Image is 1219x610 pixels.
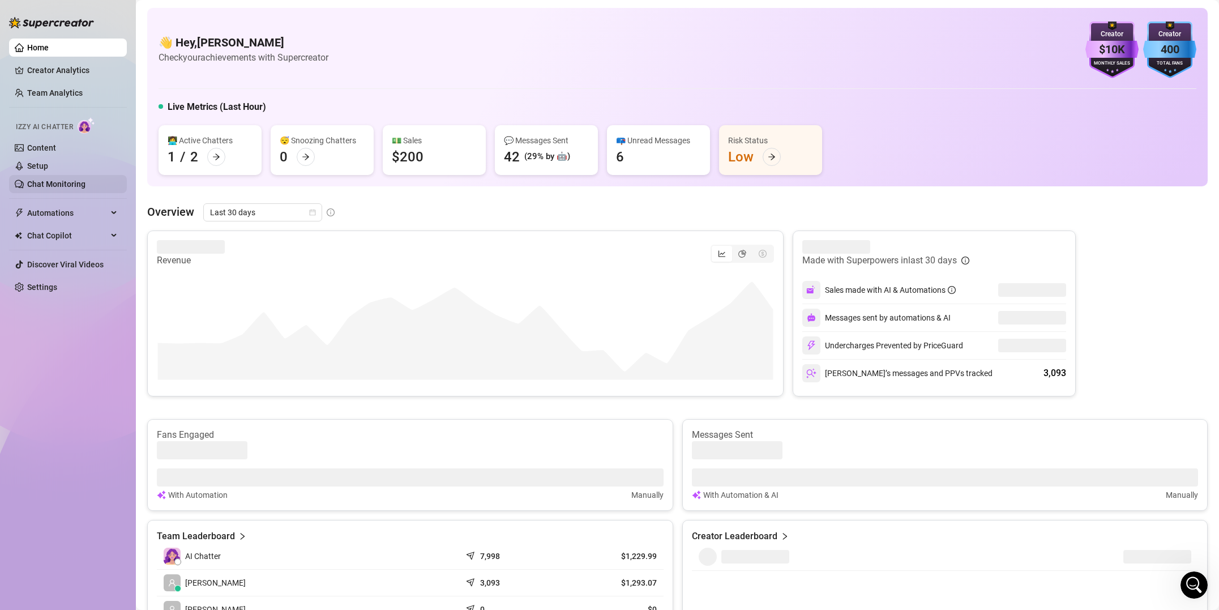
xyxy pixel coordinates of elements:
div: Creator [1085,29,1139,40]
span: dollar-circle [759,250,767,258]
span: pie-chart [738,250,746,258]
div: 📪 Unread Messages [616,134,701,147]
div: 💬 Messages Sent [504,134,589,147]
article: Overview [147,203,194,220]
div: $200 [392,148,424,166]
article: $1,229.99 [569,551,657,562]
img: Chat Copilot [15,232,22,240]
article: Manually [1166,489,1198,501]
span: send [466,549,477,560]
img: svg%3e [807,313,816,322]
div: Undercharges Prevented by PriceGuard [802,336,963,355]
article: With Automation & AI [703,489,779,501]
a: Team Analytics [27,88,83,97]
article: $1,293.07 [569,577,657,588]
span: arrow-right [302,153,310,161]
span: right [238,530,246,543]
a: Discover Viral Videos [27,260,104,269]
a: Settings [27,283,57,292]
span: AI Chatter [185,550,221,562]
div: 💵 Sales [392,134,477,147]
div: (29% by 🤖) [524,150,570,164]
article: With Automation [168,489,228,501]
div: segmented control [711,245,774,263]
span: Izzy AI Chatter [16,122,73,133]
span: line-chart [718,250,726,258]
a: Content [27,143,56,152]
img: svg%3e [806,340,816,351]
span: user [168,579,176,587]
span: send [466,575,477,587]
img: svg%3e [692,489,701,501]
div: 400 [1143,41,1196,58]
article: 3,093 [480,577,500,588]
article: 7,998 [480,551,500,562]
a: Chat Monitoring [27,180,85,189]
article: Check your achievements with Supercreator [159,50,328,65]
span: info-circle [948,286,956,294]
div: Sales made with AI & Automations [825,284,956,296]
img: blue-badge-DgoSNQY1.svg [1143,22,1196,78]
div: Risk Status [728,134,813,147]
div: 3,093 [1043,366,1066,380]
a: Home [27,43,49,52]
article: Messages Sent [692,429,1199,441]
article: Fans Engaged [157,429,664,441]
span: info-circle [961,257,969,265]
div: Monthly Sales [1085,60,1139,67]
img: purple-badge-B9DA21FR.svg [1085,22,1139,78]
div: 42 [504,148,520,166]
article: Made with Superpowers in last 30 days [802,254,957,267]
span: arrow-right [212,153,220,161]
div: Creator [1143,29,1196,40]
img: svg%3e [806,285,816,295]
h4: 👋 Hey, [PERSON_NAME] [159,35,328,50]
div: 👩‍💻 Active Chatters [168,134,253,147]
span: Automations [27,204,108,222]
article: Revenue [157,254,225,267]
span: info-circle [327,208,335,216]
article: Team Leaderboard [157,530,235,543]
div: Messages sent by automations & AI [802,309,951,327]
img: svg%3e [806,368,816,378]
div: Total Fans [1143,60,1196,67]
img: AI Chatter [78,117,95,134]
span: right [781,530,789,543]
article: Manually [631,489,664,501]
div: [PERSON_NAME]’s messages and PPVs tracked [802,364,993,382]
div: 1 [168,148,176,166]
span: thunderbolt [15,208,24,217]
img: logo-BBDzfeDw.svg [9,17,94,28]
span: calendar [309,209,316,216]
img: svg%3e [157,489,166,501]
img: izzy-ai-chatter-avatar-DDCN_rTZ.svg [164,548,181,565]
span: Chat Copilot [27,227,108,245]
a: Setup [27,161,48,170]
div: 6 [616,148,624,166]
div: 2 [190,148,198,166]
span: [PERSON_NAME] [185,577,246,589]
div: $10K [1085,41,1139,58]
a: Creator Analytics [27,61,118,79]
iframe: Intercom live chat [1180,571,1208,599]
article: Creator Leaderboard [692,530,777,543]
div: 😴 Snoozing Chatters [280,134,365,147]
span: arrow-right [768,153,776,161]
h5: Live Metrics (Last Hour) [168,100,266,114]
span: Last 30 days [210,204,315,221]
div: 0 [280,148,288,166]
